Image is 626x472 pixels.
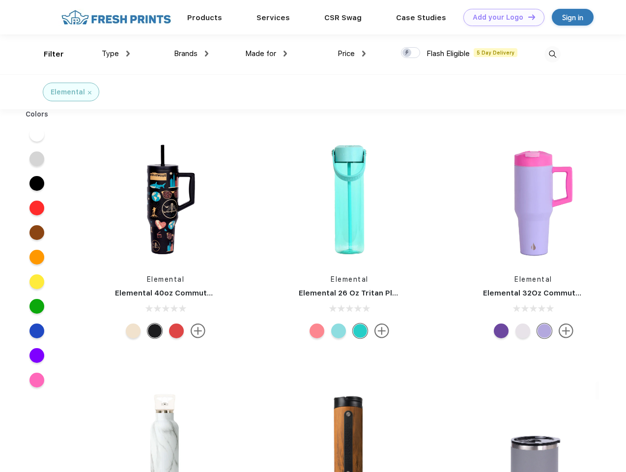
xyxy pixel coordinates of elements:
[191,324,205,338] img: more.svg
[205,51,208,57] img: dropdown.png
[528,14,535,20] img: DT
[514,275,552,283] a: Elemental
[310,324,324,338] div: Rose
[559,324,573,338] img: more.svg
[324,13,362,22] a: CSR Swag
[187,13,222,22] a: Products
[169,324,184,338] div: Red
[473,13,523,22] div: Add your Logo
[58,9,174,26] img: fo%20logo%202.webp
[100,134,231,265] img: func=resize&h=266
[115,289,248,297] a: Elemental 40oz Commuter Tumbler
[562,12,583,23] div: Sign in
[126,324,141,338] div: Beige
[147,275,185,283] a: Elemental
[374,324,389,338] img: more.svg
[44,49,64,60] div: Filter
[515,324,530,338] div: Matte White
[284,134,415,265] img: func=resize&h=266
[102,49,119,58] span: Type
[353,324,368,338] div: Robin's Egg
[338,49,355,58] span: Price
[537,324,552,338] div: Lilac Tie Dye
[256,13,290,22] a: Services
[331,324,346,338] div: Berry breeze
[468,134,599,265] img: func=resize&h=266
[245,49,276,58] span: Made for
[474,48,517,57] span: 5 Day Delivery
[51,87,85,97] div: Elemental
[331,275,369,283] a: Elemental
[88,91,91,94] img: filter_cancel.svg
[483,289,617,297] a: Elemental 32Oz Commuter Tumbler
[284,51,287,57] img: dropdown.png
[299,289,461,297] a: Elemental 26 Oz Tritan Plastic Water Bottle
[544,46,561,62] img: desktop_search.svg
[126,51,130,57] img: dropdown.png
[18,109,56,119] div: Colors
[362,51,366,57] img: dropdown.png
[427,49,470,58] span: Flash Eligible
[174,49,198,58] span: Brands
[147,324,162,338] div: California Dreaming
[494,324,509,338] div: Purple
[552,9,594,26] a: Sign in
